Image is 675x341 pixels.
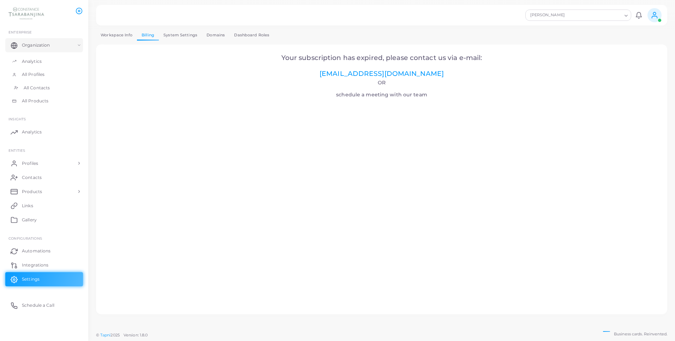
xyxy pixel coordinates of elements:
a: Settings [5,272,83,286]
span: Business cards. Reinvented. [614,331,667,337]
span: Automations [22,248,50,254]
a: Domains [202,30,229,40]
a: Schedule a Call [5,298,83,312]
a: All Products [5,94,83,108]
span: © [96,332,148,338]
span: Analytics [22,129,42,135]
span: Contacts [22,174,42,181]
a: Links [5,198,83,213]
span: Organization [22,42,50,48]
span: All Profiles [22,71,44,78]
h4: schedule a meeting with our team [106,80,658,98]
a: Analytics [5,125,83,139]
a: Automations [5,244,83,258]
span: Products [22,189,42,195]
span: Analytics [22,58,42,65]
a: All Contacts [5,81,83,95]
a: Profiles [5,156,83,170]
span: Settings [22,276,40,282]
iframe: Select a Date & Time - Calendly [106,100,658,305]
a: Gallery [5,213,83,227]
span: Profiles [22,160,38,167]
span: Integrations [22,262,48,268]
span: Enterprise [8,30,32,34]
span: All Contacts [24,85,50,91]
a: All Profiles [5,68,83,81]
span: Links [22,203,33,209]
span: Configurations [8,236,42,240]
a: System Settings [159,30,202,40]
a: Products [5,184,83,198]
a: Tapni [100,333,111,337]
span: ENTITIES [8,148,25,152]
span: Your subscription has expired, please contact us via e-mail: [281,54,482,62]
a: Organization [5,38,83,52]
span: [PERSON_NAME] [529,12,580,19]
a: Integrations [5,258,83,272]
img: logo [6,7,46,20]
a: Billing [137,30,159,40]
div: Search for option [525,10,631,21]
a: Dashboard Roles [229,30,274,40]
span: All Products [22,98,48,104]
span: 2025 [110,332,119,338]
span: Version: 1.8.0 [124,333,148,337]
span: INSIGHTS [8,117,26,121]
span: Or [378,79,386,86]
a: Contacts [5,170,83,184]
input: Search for option [581,11,622,19]
span: Gallery [22,217,37,223]
a: Workspace Info [96,30,137,40]
a: [EMAIL_ADDRESS][DOMAIN_NAME] [319,70,444,78]
span: Schedule a Call [22,302,54,309]
a: Analytics [5,55,83,68]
